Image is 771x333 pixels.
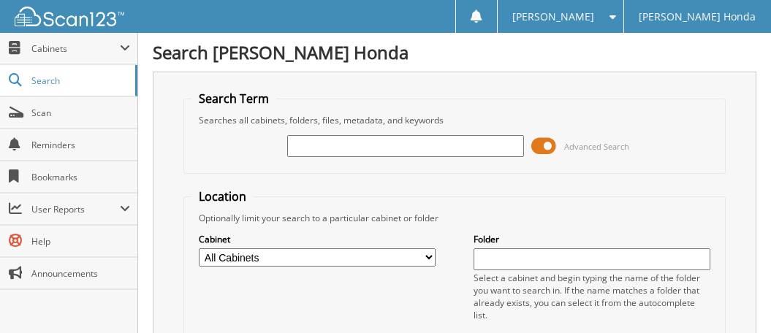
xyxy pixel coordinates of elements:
div: Optionally limit your search to a particular cabinet or folder [191,212,717,224]
img: scan123-logo-white.svg [15,7,124,26]
span: [PERSON_NAME] [512,12,594,21]
span: Search [31,74,128,87]
label: Cabinet [199,233,436,245]
legend: Search Term [191,91,276,107]
span: Cabinets [31,42,120,55]
span: Advanced Search [564,141,629,152]
legend: Location [191,188,254,204]
span: Scan [31,107,130,119]
div: Select a cabinet and begin typing the name of the folder you want to search in. If the name match... [474,272,710,321]
div: Searches all cabinets, folders, files, metadata, and keywords [191,114,717,126]
span: Reminders [31,139,130,151]
h1: Search [PERSON_NAME] Honda [153,40,756,64]
label: Folder [474,233,710,245]
span: Bookmarks [31,171,130,183]
span: User Reports [31,203,120,215]
span: Announcements [31,267,130,280]
span: Help [31,235,130,248]
span: [PERSON_NAME] Honda [639,12,756,21]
